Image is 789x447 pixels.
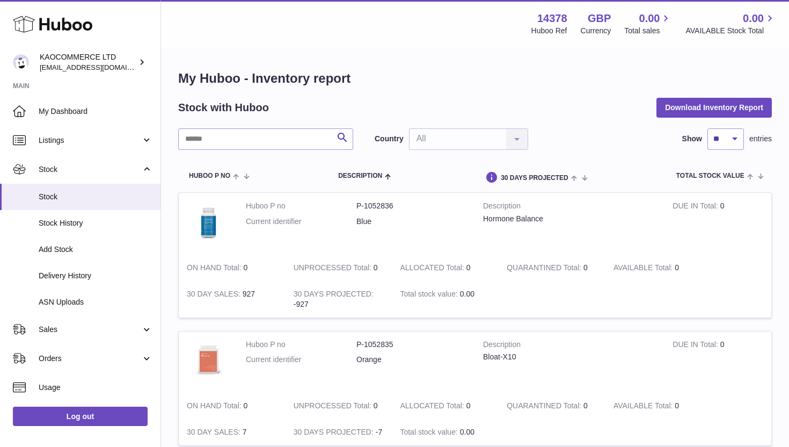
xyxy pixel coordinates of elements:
span: Stock History [39,218,152,228]
img: product image [187,340,230,383]
img: hello@lunera.co.uk [13,54,29,70]
td: 0 [605,393,712,419]
strong: UNPROCESSED Total [294,263,374,275]
label: Country [375,134,404,144]
strong: 30 DAY SALES [187,290,243,301]
span: 0.00 [639,11,660,26]
td: -7 [286,419,392,445]
strong: ALLOCATED Total [400,263,466,275]
span: Usage [39,383,152,393]
h2: Stock with Huboo [178,100,269,115]
strong: 30 DAY SALES [187,428,243,439]
strong: UNPROCESSED Total [294,401,374,413]
td: 0 [179,255,286,281]
div: Huboo Ref [531,26,567,36]
span: ASN Uploads [39,297,152,307]
span: 0 [583,263,588,272]
strong: AVAILABLE Total [613,263,675,275]
span: 0.00 [460,290,474,298]
strong: 30 DAYS PROJECTED [294,290,374,301]
dd: Orange [356,355,467,365]
dt: Current identifier [246,355,356,365]
span: My Dashboard [39,106,152,117]
h1: My Huboo - Inventory report [178,70,772,87]
td: 0 [286,393,392,419]
td: 0 [664,193,771,255]
strong: ON HAND Total [187,263,244,275]
td: 0 [392,393,499,419]
dd: P-1052835 [356,340,467,350]
button: Download Inventory Report [656,98,772,117]
td: 0 [605,255,712,281]
dd: Blue [356,217,467,227]
span: Delivery History [39,271,152,281]
strong: AVAILABLE Total [613,401,675,413]
div: Hormone Balance [483,214,656,224]
span: [EMAIL_ADDRESS][DOMAIN_NAME] [40,63,158,71]
span: Stock [39,192,152,202]
td: 0 [286,255,392,281]
span: Total sales [624,26,672,36]
span: Orders [39,354,141,364]
strong: 14378 [537,11,567,26]
dd: P-1052836 [356,201,467,211]
strong: ON HAND Total [187,401,244,413]
span: 0 [583,401,588,410]
div: KAOCOMMERCE LTD [40,52,136,73]
span: Add Stock [39,244,152,255]
span: Stock [39,164,141,175]
td: 7 [179,419,286,445]
strong: QUARANTINED Total [507,401,583,413]
img: product image [187,201,230,244]
span: Sales [39,325,141,335]
td: -927 [286,281,392,318]
strong: 30 DAYS PROJECTED [294,428,376,439]
strong: DUE IN Total [673,340,720,351]
dt: Current identifier [246,217,356,227]
strong: DUE IN Total [673,201,720,213]
strong: GBP [588,11,611,26]
dt: Huboo P no [246,340,356,350]
span: Listings [39,135,141,146]
td: 0 [392,255,499,281]
span: 30 DAYS PROJECTED [501,175,568,182]
span: Huboo P no [189,172,230,179]
span: Total stock value [676,172,744,179]
span: 0.00 [460,428,474,436]
div: Bloat-X10 [483,352,656,362]
strong: ALLOCATED Total [400,401,466,413]
a: 0.00 Total sales [624,11,672,36]
td: 927 [179,281,286,318]
strong: Total stock value [400,428,459,439]
strong: QUARANTINED Total [507,263,583,275]
div: Currency [581,26,611,36]
a: Log out [13,407,148,426]
span: Description [338,172,382,179]
span: entries [749,134,772,144]
span: AVAILABLE Stock Total [685,26,776,36]
td: 0 [179,393,286,419]
strong: Description [483,340,656,352]
a: 0.00 AVAILABLE Stock Total [685,11,776,36]
strong: Description [483,201,656,214]
dt: Huboo P no [246,201,356,211]
strong: Total stock value [400,290,459,301]
span: 0.00 [743,11,764,26]
label: Show [682,134,702,144]
td: 0 [664,331,771,393]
